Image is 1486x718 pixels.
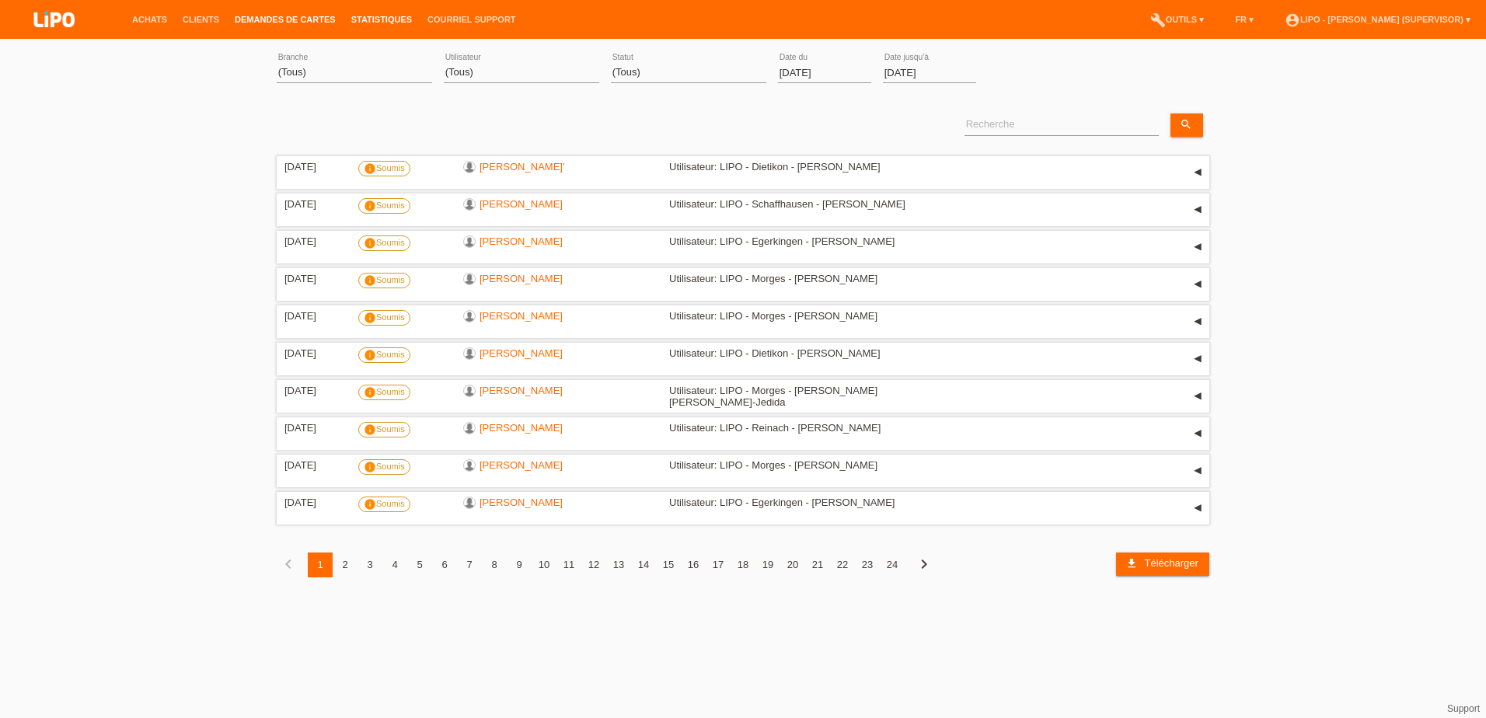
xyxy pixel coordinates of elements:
div: 20 [780,552,805,577]
div: Utilisateur: LIPO - Morges - [PERSON_NAME] [669,459,941,471]
i: build [1150,12,1166,28]
a: [PERSON_NAME] [480,422,563,434]
a: [PERSON_NAME] [480,459,563,471]
div: 4 [382,552,407,577]
label: Soumis [358,347,410,363]
label: Soumis [358,497,410,512]
label: Soumis [358,235,410,251]
i: download [1125,557,1138,570]
div: 17 [706,552,731,577]
i: info [364,162,376,175]
div: [DATE] [284,385,347,396]
i: account_circle [1285,12,1300,28]
i: chevron_left [279,555,298,573]
div: 3 [358,552,382,577]
i: info [364,274,376,287]
div: étendre/coller [1186,161,1209,184]
div: [DATE] [284,310,347,322]
div: Utilisateur: LIPO - Morges - [PERSON_NAME] [669,310,941,322]
div: étendre/coller [1186,422,1209,445]
a: Support [1447,703,1480,714]
div: [DATE] [284,198,347,210]
div: 13 [606,552,631,577]
div: étendre/coller [1186,235,1209,259]
div: [DATE] [284,459,347,471]
label: Soumis [358,422,410,437]
div: 11 [556,552,581,577]
label: Soumis [358,310,410,326]
a: download Télécharger [1116,552,1209,576]
div: 18 [731,552,755,577]
div: 1 [308,552,333,577]
a: Achats [124,15,175,24]
div: [DATE] [284,161,347,173]
label: Soumis [358,459,410,475]
label: Soumis [358,273,410,288]
div: Utilisateur: LIPO - Morges - [PERSON_NAME] [669,273,941,284]
div: 7 [457,552,482,577]
div: 14 [631,552,656,577]
a: FR ▾ [1227,15,1261,24]
div: [DATE] [284,347,347,359]
a: Statistiques [344,15,420,24]
i: chevron_right [915,555,933,573]
i: info [364,386,376,399]
div: [DATE] [284,422,347,434]
div: Utilisateur: LIPO - Egerkingen - [PERSON_NAME] [669,497,941,508]
div: Utilisateur: LIPO - Reinach - [PERSON_NAME] [669,422,941,434]
label: Soumis [358,161,410,176]
div: Utilisateur: LIPO - Egerkingen - [PERSON_NAME] [669,235,941,247]
div: 6 [432,552,457,577]
a: [PERSON_NAME] [480,273,563,284]
div: 19 [755,552,780,577]
label: Soumis [358,198,410,214]
div: étendre/coller [1186,497,1209,520]
div: 16 [681,552,706,577]
div: Utilisateur: LIPO - Morges - [PERSON_NAME] [PERSON_NAME]-Jedida [669,385,941,408]
a: Courriel Support [420,15,523,24]
div: 22 [830,552,855,577]
div: Utilisateur: LIPO - Dietikon - [PERSON_NAME] [669,347,941,359]
div: 9 [507,552,532,577]
div: 2 [333,552,358,577]
i: info [364,461,376,473]
a: [PERSON_NAME] [480,385,563,396]
div: 12 [581,552,606,577]
a: [PERSON_NAME] [480,497,563,508]
div: 15 [656,552,681,577]
a: LIPO pay [16,32,93,44]
div: [DATE] [284,235,347,247]
a: Demandes de cartes [227,15,344,24]
i: info [364,200,376,212]
div: 5 [407,552,432,577]
a: [PERSON_NAME] [480,235,563,247]
div: 21 [805,552,830,577]
a: [PERSON_NAME] [480,310,563,322]
div: [DATE] [284,497,347,508]
div: étendre/coller [1186,459,1209,483]
i: info [364,349,376,361]
i: info [364,498,376,511]
span: Télécharger [1144,557,1198,569]
i: info [364,423,376,436]
a: [PERSON_NAME] [480,198,563,210]
a: buildOutils ▾ [1142,15,1212,24]
i: search [1180,118,1192,131]
a: search [1170,113,1203,137]
div: Utilisateur: LIPO - Schaffhausen - [PERSON_NAME] [669,198,941,210]
a: account_circleLIPO - [PERSON_NAME] (Supervisor) ▾ [1277,15,1478,24]
div: étendre/coller [1186,310,1209,333]
div: étendre/coller [1186,347,1209,371]
div: [DATE] [284,273,347,284]
i: info [364,312,376,324]
div: 23 [855,552,880,577]
label: Soumis [358,385,410,400]
div: 24 [880,552,905,577]
a: [PERSON_NAME]' [480,161,564,173]
div: étendre/coller [1186,385,1209,408]
a: [PERSON_NAME] [480,347,563,359]
div: 10 [532,552,556,577]
i: info [364,237,376,249]
div: 8 [482,552,507,577]
div: étendre/coller [1186,198,1209,221]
